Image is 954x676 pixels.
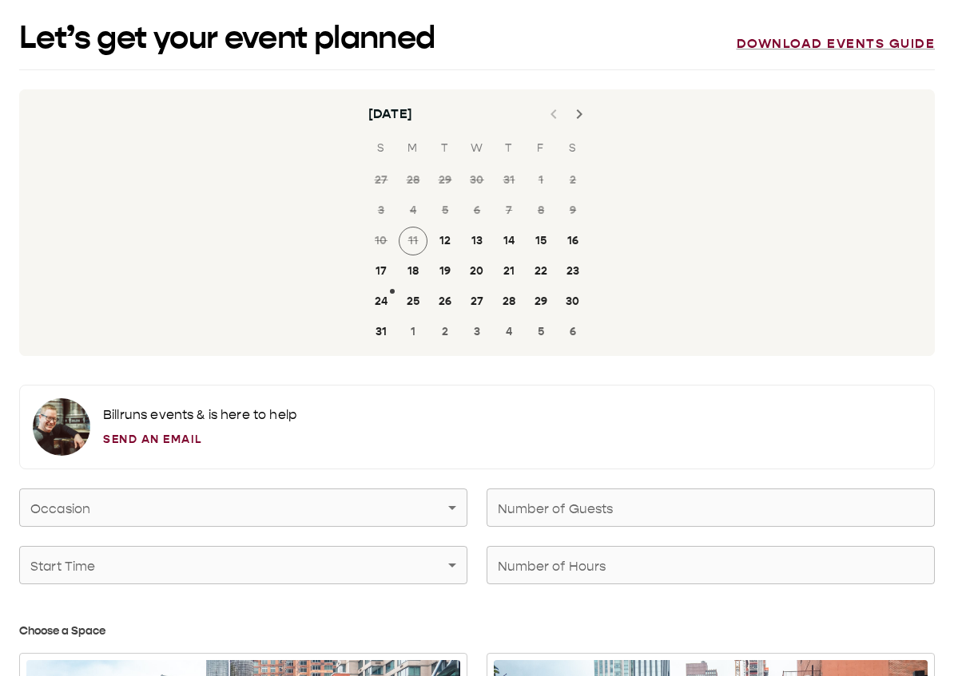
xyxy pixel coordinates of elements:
[19,623,935,640] h3: Choose a Space
[367,318,396,346] button: 31
[495,132,523,164] span: Thursday
[431,287,459,316] button: 26
[527,257,555,286] button: 22
[558,318,587,346] button: 6
[558,227,587,255] button: 16
[367,287,396,316] button: 24
[463,287,491,316] button: 27
[399,257,427,286] button: 18
[463,257,491,286] button: 20
[527,287,555,316] button: 29
[558,287,587,316] button: 30
[495,227,523,255] button: 14
[463,227,491,255] button: 13
[558,132,587,164] span: Saturday
[367,132,396,164] span: Sunday
[495,257,523,286] button: 21
[463,318,491,346] button: 3
[399,318,427,346] button: 1
[431,318,459,346] button: 2
[563,98,595,130] button: Next month
[368,105,412,124] div: [DATE]
[399,287,427,316] button: 25
[431,132,459,164] span: Tuesday
[103,431,296,448] a: Send an Email
[527,132,555,164] span: Friday
[399,132,427,164] span: Monday
[527,227,555,255] button: 15
[19,19,435,57] h1: Let’s get your event planned
[495,318,523,346] button: 4
[463,132,491,164] span: Wednesday
[558,257,587,286] button: 23
[527,318,555,346] button: 5
[495,287,523,316] button: 28
[103,405,296,425] p: Bill runs events & is here to help
[737,36,936,52] a: Download events guide
[367,257,396,286] button: 17
[431,227,459,255] button: 12
[431,257,459,286] button: 19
